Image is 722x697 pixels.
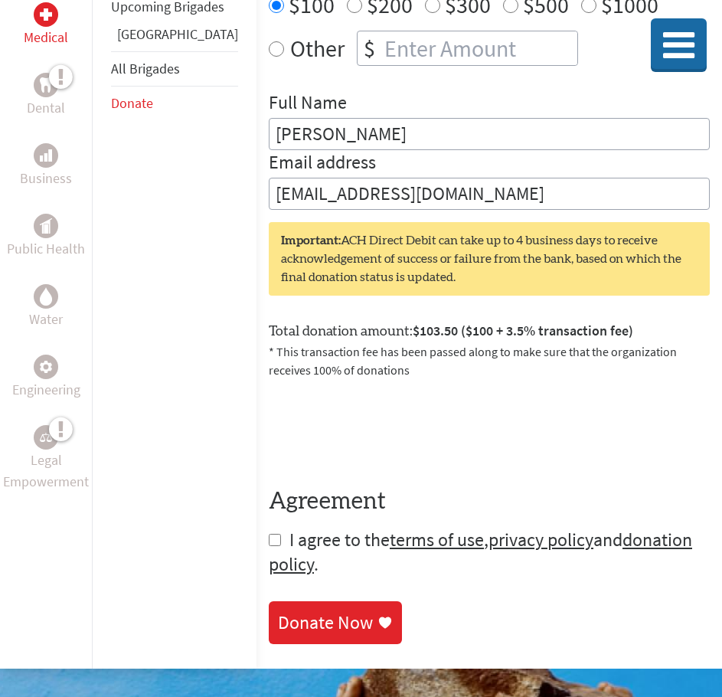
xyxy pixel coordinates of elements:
iframe: reCAPTCHA [269,398,501,457]
div: Water [34,284,58,309]
p: Public Health [7,238,85,260]
img: Water [40,287,52,305]
label: Other [290,31,345,66]
input: Enter Amount [381,31,577,65]
div: Engineering [34,355,58,379]
p: Medical [24,27,68,48]
a: DentalDental [27,73,65,119]
span: I agree to the , and . [269,528,692,576]
li: Donate [111,87,238,120]
div: Dental [34,73,58,97]
img: Dental [40,77,52,92]
span: $103.50 ($100 + 3.5% transaction fee) [413,322,633,339]
div: Public Health [34,214,58,238]
a: Donate Now [269,601,402,644]
input: Enter Full Name [269,118,710,150]
div: Medical [34,2,58,27]
a: Legal EmpowermentLegal Empowerment [3,425,89,492]
a: [GEOGRAPHIC_DATA] [117,25,238,43]
label: Total donation amount: [269,320,633,342]
p: Legal Empowerment [3,450,89,492]
p: Engineering [12,379,80,401]
p: Water [29,309,63,330]
a: terms of use [390,528,484,551]
img: Public Health [40,218,52,234]
div: ACH Direct Debit can take up to 4 business days to receive acknowledgement of success or failure ... [269,222,710,296]
h4: Agreement [269,488,710,515]
a: Donate [111,94,153,112]
img: Business [40,149,52,162]
p: Dental [27,97,65,119]
input: Your Email [269,178,710,210]
div: Business [34,143,58,168]
img: Medical [40,8,52,21]
a: WaterWater [29,284,63,330]
div: Donate Now [278,610,373,635]
label: Email address [269,150,376,178]
p: * This transaction fee has been passed along to make sure that the organization receives 100% of ... [269,342,710,379]
label: Full Name [269,90,347,118]
a: EngineeringEngineering [12,355,80,401]
img: Legal Empowerment [40,433,52,442]
div: Legal Empowerment [34,425,58,450]
strong: Important: [281,234,341,247]
a: privacy policy [488,528,593,551]
a: MedicalMedical [24,2,68,48]
p: Business [20,168,72,189]
li: All Brigades [111,51,238,87]
a: BusinessBusiness [20,143,72,189]
a: Public HealthPublic Health [7,214,85,260]
a: All Brigades [111,60,180,77]
li: Panama [111,24,238,51]
a: donation policy [269,528,692,576]
div: $ [358,31,381,65]
img: Engineering [40,361,52,373]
